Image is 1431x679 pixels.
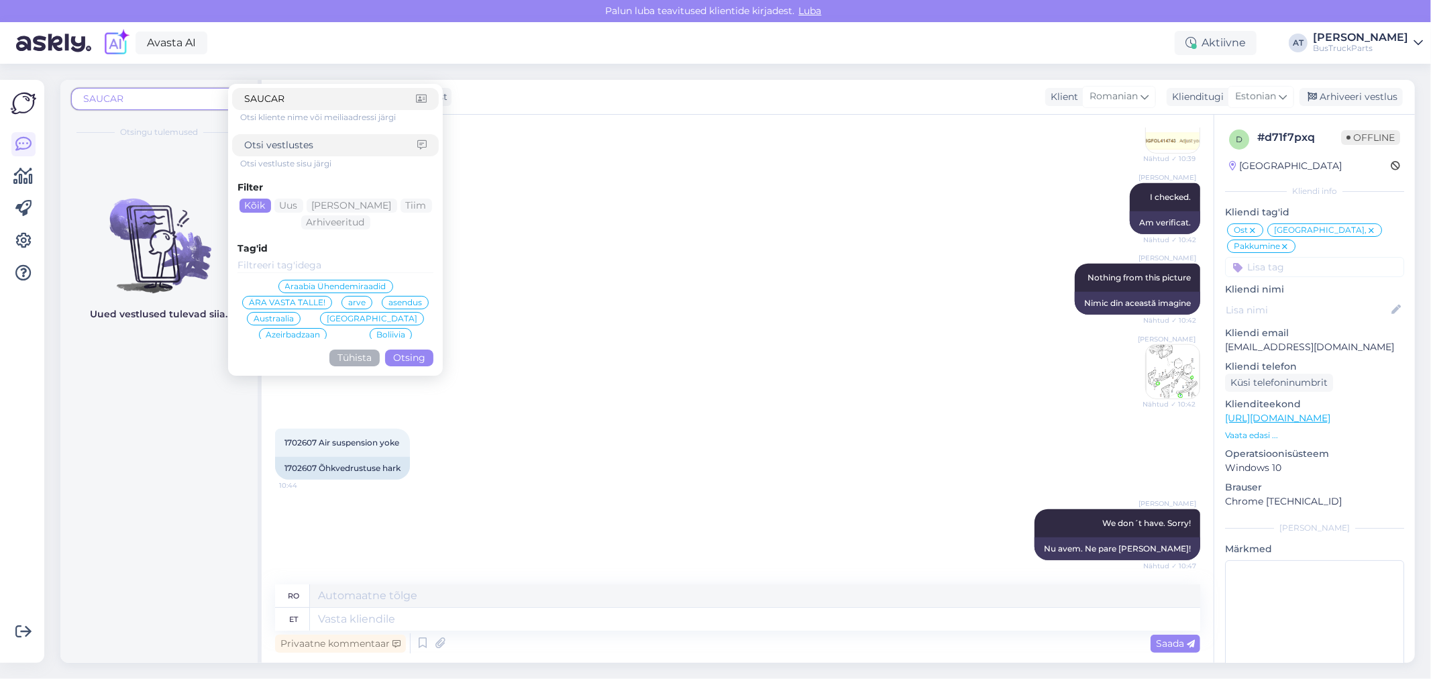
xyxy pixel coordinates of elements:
[1150,192,1191,202] span: I checked.
[1138,172,1196,182] span: [PERSON_NAME]
[244,92,416,106] input: Otsi kliente
[1225,522,1404,534] div: [PERSON_NAME]
[1341,130,1400,145] span: Offline
[11,91,36,116] img: Askly Logo
[1225,447,1404,461] p: Operatsioonisüsteem
[1143,561,1196,571] span: Nähtud ✓ 10:47
[1289,34,1308,52] div: AT
[1235,89,1276,104] span: Estonian
[1274,226,1367,234] span: [GEOGRAPHIC_DATA],
[289,608,298,631] div: et
[249,299,325,307] span: ÄRA VASTA TALLE!
[1313,43,1408,54] div: BusTruckParts
[1075,292,1200,315] div: Nimic din această imagine
[1234,226,1248,234] span: Ost
[1138,499,1196,509] span: [PERSON_NAME]
[1226,303,1389,317] input: Lisa nimi
[1143,235,1196,245] span: Nähtud ✓ 10:42
[1229,159,1342,173] div: [GEOGRAPHIC_DATA]
[1143,399,1196,409] span: Nähtud ✓ 10:42
[1035,537,1200,560] div: Nu avem. Ne pare [PERSON_NAME]!
[237,180,433,195] div: Filter
[1130,211,1200,234] div: Am verificat.
[1225,185,1404,197] div: Kliendi info
[1225,326,1404,340] p: Kliendi email
[1225,257,1404,277] input: Lisa tag
[244,138,417,152] input: Otsi vestlustes
[1225,282,1404,297] p: Kliendi nimi
[1225,412,1330,424] a: [URL][DOMAIN_NAME]
[1102,518,1191,528] span: We don´t have. Sorry!
[1090,89,1138,104] span: Romanian
[275,457,410,480] div: 1702607 Õhkvedrustuse hark
[1146,345,1200,399] img: Attachment
[1257,129,1341,146] div: # d71f7pxq
[1313,32,1423,54] a: [PERSON_NAME]BusTruckParts
[1225,340,1404,354] p: [EMAIL_ADDRESS][DOMAIN_NAME]
[1225,461,1404,475] p: Windows 10
[1225,429,1404,441] p: Vaata edasi ...
[288,584,299,607] div: ro
[240,199,271,213] div: Kõik
[120,126,198,138] span: Otsingu tulemused
[275,635,406,653] div: Privaatne kommentaar
[1234,242,1280,250] span: Pakkumine
[1225,494,1404,509] p: Chrome [TECHNICAL_ID]
[279,480,329,490] span: 10:44
[1300,88,1403,106] div: Arhiveeri vestlus
[1143,315,1196,325] span: Nähtud ✓ 10:42
[1225,360,1404,374] p: Kliendi telefon
[254,315,294,323] span: Austraalia
[1156,637,1195,649] span: Saada
[240,158,439,170] div: Otsi vestluste sisu järgi
[1088,272,1191,282] span: Nothing from this picture
[1138,253,1196,263] span: [PERSON_NAME]
[1045,90,1078,104] div: Klient
[60,174,258,295] img: No chats
[1167,90,1224,104] div: Klienditugi
[1225,374,1333,392] div: Küsi telefoninumbrit
[1313,32,1408,43] div: [PERSON_NAME]
[1175,31,1257,55] div: Aktiivne
[795,5,826,17] span: Luba
[1225,397,1404,411] p: Klienditeekond
[1236,134,1242,144] span: d
[91,307,228,321] p: Uued vestlused tulevad siia.
[136,32,207,54] a: Avasta AI
[1225,205,1404,219] p: Kliendi tag'id
[240,111,439,123] div: Otsi kliente nime või meiliaadressi järgi
[83,93,123,105] span: SAUCAR
[1225,480,1404,494] p: Brauser
[237,258,433,273] input: Filtreeri tag'idega
[102,29,130,57] img: explore-ai
[1225,542,1404,556] p: Märkmed
[284,437,399,448] span: 1702607 Air suspension yoke
[237,242,433,256] div: Tag'id
[1143,154,1196,164] span: Nähtud ✓ 10:39
[1138,334,1196,344] span: [PERSON_NAME]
